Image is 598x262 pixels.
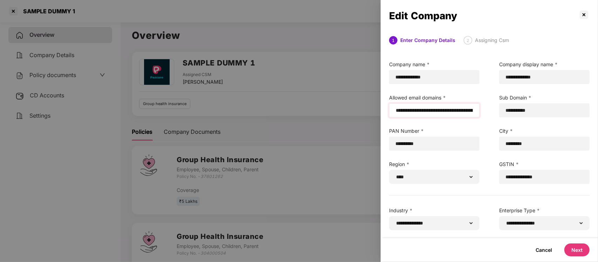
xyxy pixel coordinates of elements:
label: PAN Number [389,127,480,135]
span: 1 [392,38,395,43]
label: City [499,127,590,135]
div: Assigning Csm [475,36,509,44]
label: Allowed email domains [389,94,480,102]
label: Enterprise Type [499,207,590,214]
label: Region [389,160,480,168]
label: Company display name [499,61,590,68]
span: 2 [467,38,469,43]
label: Sub Domain [499,94,590,102]
div: Enter Company Details [400,36,455,44]
div: Edit Company [389,12,578,20]
button: Next [564,243,590,256]
button: Cancel [529,243,559,256]
label: Company name [389,61,480,68]
label: Industry [389,207,480,214]
label: GSTIN [499,160,590,168]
